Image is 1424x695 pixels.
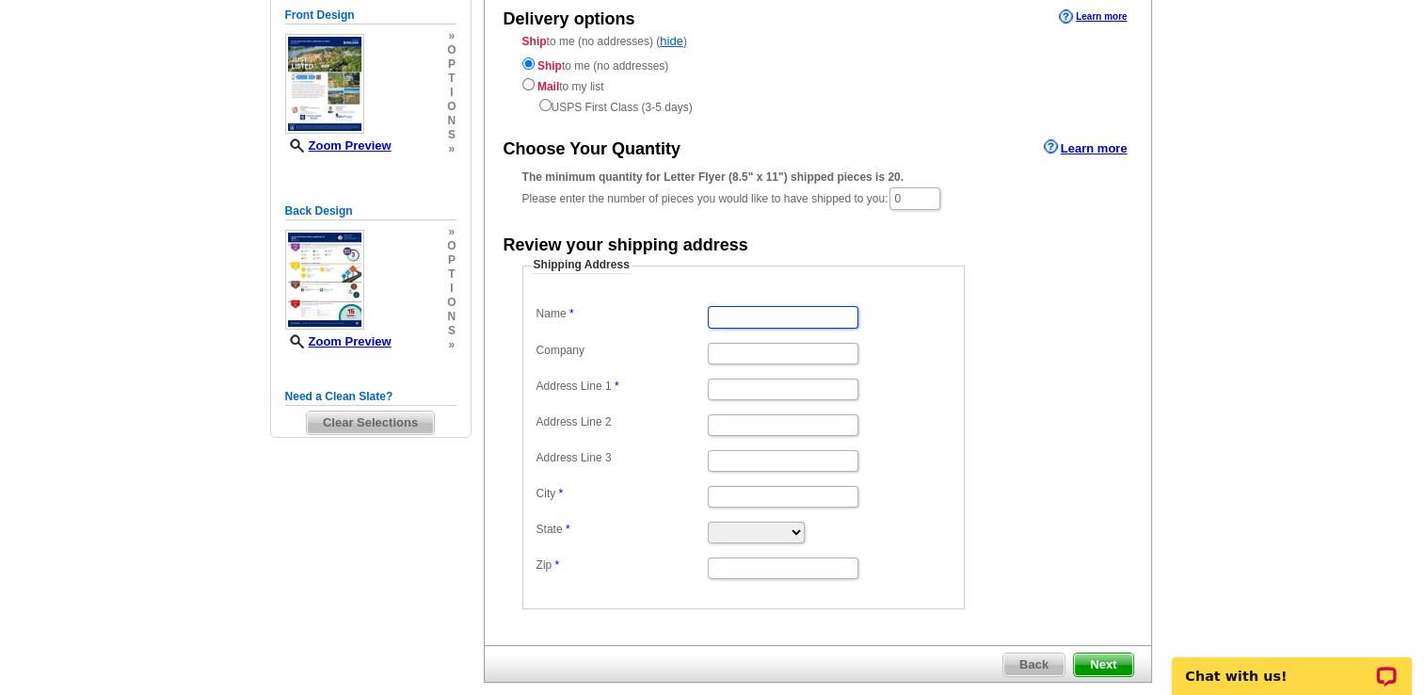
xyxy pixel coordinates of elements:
[447,86,456,100] span: i
[285,138,392,153] a: Zoom Preview
[447,100,456,114] span: o
[447,29,456,43] span: »
[447,267,456,282] span: t
[1059,9,1127,24] a: Learn more
[537,59,562,73] strong: Ship
[447,43,456,57] span: o
[536,414,706,430] label: Address Line 2
[504,8,635,32] div: Delivery options
[447,324,456,338] span: s
[447,57,456,72] span: p
[660,34,683,48] a: hide
[447,128,456,142] span: s
[536,558,706,574] label: Zip
[522,35,547,48] strong: Ship
[1160,636,1424,695] iframe: LiveChat chat widget
[447,338,456,352] span: »
[447,282,456,296] span: i
[536,486,706,502] label: City
[532,257,632,274] legend: Shipping Address
[447,253,456,267] span: p
[522,54,1113,116] div: to me (no addresses) to my list
[447,114,456,128] span: n
[522,169,1113,186] div: The minimum quantity for Letter Flyer (8.5" x 11") shipped pieces is 20.
[285,7,456,24] h5: Front Design
[285,388,456,406] h5: Need a Clean Slate?
[285,230,364,330] img: small-thumb.jpg
[307,412,434,434] span: Clear Selections
[447,239,456,253] span: o
[285,334,392,348] a: Zoom Preview
[447,310,456,324] span: n
[447,142,456,156] span: »
[285,34,364,134] img: small-thumb.jpg
[1044,139,1128,154] a: Learn more
[522,95,1113,116] div: USPS First Class (3-5 days)
[536,450,706,466] label: Address Line 3
[536,343,706,359] label: Company
[485,33,1151,116] div: to me (no addresses) ( )
[447,225,456,239] span: »
[504,234,748,258] div: Review your shipping address
[536,522,706,538] label: State
[536,306,706,322] label: Name
[285,202,456,220] h5: Back Design
[1002,653,1065,677] a: Back
[522,169,1113,212] div: Please enter the number of pieces you would like to have shipped to you:
[1003,654,1064,676] span: Back
[1074,654,1132,676] span: Next
[536,379,706,395] label: Address Line 1
[537,80,559,93] strong: Mail
[504,137,680,162] div: Choose Your Quantity
[447,72,456,86] span: t
[447,296,456,310] span: o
